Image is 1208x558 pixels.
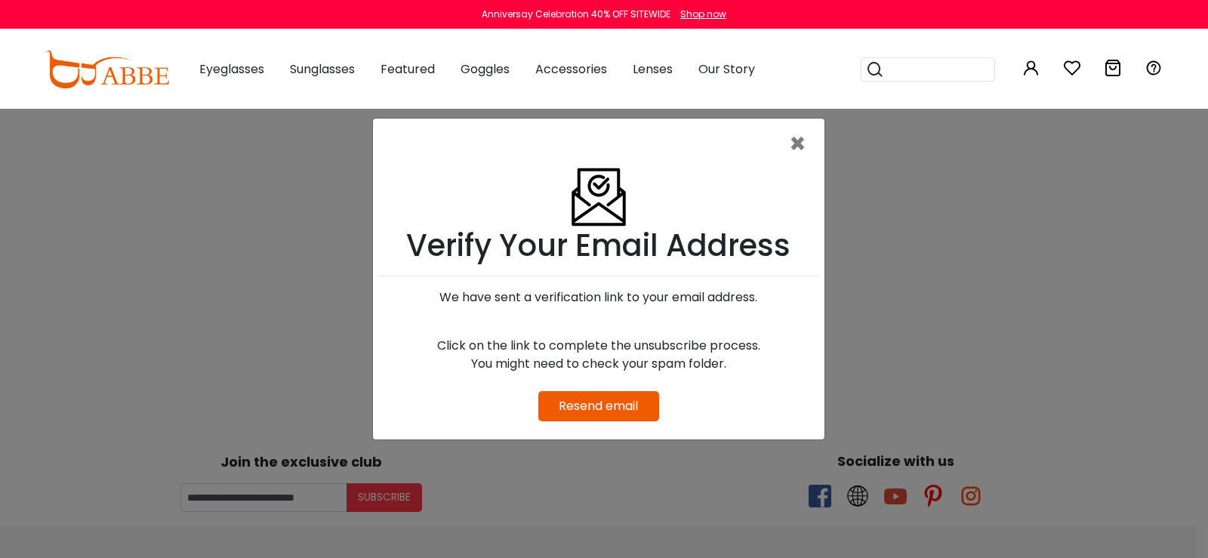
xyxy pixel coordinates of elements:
[379,355,818,373] div: You might need to check your spam folder.
[379,227,818,264] h1: Verify Your Email Address
[482,8,670,21] div: Anniversay Celebration 40% OFF SITEWIDE
[698,60,755,78] span: Our Story
[199,60,264,78] span: Eyeglasses
[290,60,355,78] span: Sunglasses
[381,60,435,78] span: Featured
[789,125,806,163] span: ×
[379,288,818,307] div: We have sent a verification link to your email address.
[559,397,638,415] a: Resend email
[569,131,629,227] img: Verify Email
[461,60,510,78] span: Goggles
[45,51,169,88] img: abbeglasses.com
[673,8,726,20] a: Shop now
[680,8,726,21] div: Shop now
[633,60,673,78] span: Lenses
[379,337,818,355] div: Click on the link to complete the unsubscribe process.
[535,60,607,78] span: Accessories
[789,131,812,158] button: Close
